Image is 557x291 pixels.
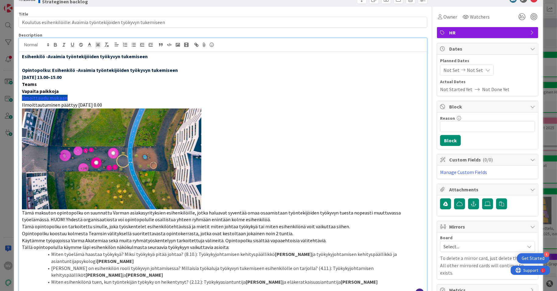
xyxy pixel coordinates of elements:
[29,279,424,286] li: Miten esihenkilönä tuen, kun työntekijän työkyky on heikentynyt? (2.12.)​: Työkykyasiantuntija ja...
[86,272,122,278] strong: [PERSON_NAME]
[22,223,350,229] span: Tämä opintopolku on tarkoitettu sinulle, joka työskentelet esihenkilötehtävissä ja mietit miten j...
[440,115,455,121] label: Reason
[544,252,549,257] div: 4
[22,237,326,243] span: Käytämme työpajoissa Varma Akatemiaa sekä muita ryhmätyöskentelyyn tarkoitettuja välineitä. Opint...
[440,86,472,93] span: Not Started Yet
[517,253,549,264] div: Open Get Started checklist, remaining modules: 4
[440,79,535,85] span: Actual Dates
[22,74,62,80] strong: [DATE] 13.00–15.00
[22,53,148,59] strong: Esihenkilö -Avaimia työntekijöiden työkyvyn tukemiseen
[22,210,402,223] span: Tämä maksuton opintopolku on suunnattu Varman asiakasyrityksien esihenkilöille, jotka haluavat sy...
[246,279,283,285] strong: [PERSON_NAME]
[29,265,424,279] li: [PERSON_NAME] on esihenkilön rooli työkyvyn johtamisessa? Millaisia työkaluja työkyvyn tukemiseen...
[22,81,37,87] strong: Teams
[443,242,521,251] span: Select...
[470,13,490,20] span: Watchers
[126,272,163,278] strong: [PERSON_NAME]
[449,45,527,52] span: Dates
[29,251,424,264] li: Miten työelämä haastaa työkykyä? Miksi työkykyä pitää johtaa? (8.10.)​: Työkykyjohtamisen kehitys...
[22,88,59,94] strong: Vapaita paikkoja
[440,58,535,64] span: Planned Dates
[440,236,453,240] span: Board
[449,103,527,110] span: Block
[13,1,28,8] span: Support
[22,244,229,250] span: Tällä opintopolulla käymme läpi esihenkilön näkökulmasta seuraavia työkykyyn vaikuttavia asioita:
[19,32,42,38] span: Description
[443,13,457,20] span: Owner
[32,2,33,7] div: 1
[440,254,535,276] p: To delete a mirror card, just delete the card. All other mirrored cards will continue to exists.
[341,279,378,285] strong: [PERSON_NAME]
[97,258,134,264] strong: [PERSON_NAME]
[22,67,178,73] strong: Opintopolku: Esihenkilö -Avaimia työntekijöiden työkyvyn tukemiseen
[19,17,428,28] input: type card name here...
[440,169,487,175] a: Manage Custom Fields
[22,95,68,101] a: Ilmoittaudu mukaan
[483,157,493,163] span: ( 0/0 )
[467,66,483,74] span: Not Set
[449,186,527,193] span: Attachments
[443,66,460,74] span: Not Set
[482,86,509,93] span: Not Done Yet
[440,135,461,146] button: Block
[449,156,527,163] span: Custom Fields
[275,251,312,257] strong: [PERSON_NAME]
[449,223,527,230] span: Mirrors
[522,255,545,261] div: Get Started
[22,108,201,209] img: Z
[22,230,293,236] span: Opintopolku koostuu kolmesta Teamsin välityksellä suoritettavasta opintokerrasta, jotka ovat kest...
[22,102,102,108] span: Ilmoittautuminen päättyy [DATE] 0.00
[449,29,527,36] span: HR
[19,11,28,17] label: Title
